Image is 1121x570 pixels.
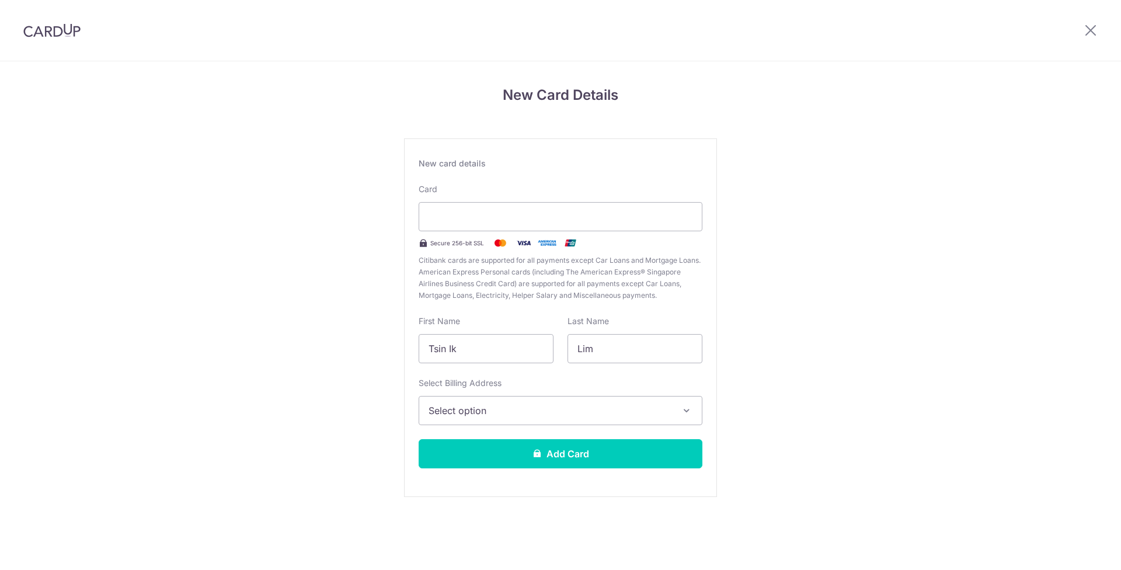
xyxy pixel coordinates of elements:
[429,404,671,418] span: Select option
[23,23,81,37] img: CardUp
[419,315,460,327] label: First Name
[535,236,559,250] img: .alt.amex
[489,236,512,250] img: Mastercard
[430,238,484,248] span: Secure 256-bit SSL
[404,85,717,106] h4: New Card Details
[419,255,702,301] span: Citibank cards are supported for all payments except Car Loans and Mortgage Loans. American Expre...
[419,396,702,425] button: Select option
[568,315,609,327] label: Last Name
[512,236,535,250] img: Visa
[419,377,502,389] label: Select Billing Address
[419,334,553,363] input: Cardholder First Name
[419,439,702,468] button: Add Card
[559,236,582,250] img: .alt.unionpay
[568,334,702,363] input: Cardholder Last Name
[419,158,702,169] div: New card details
[429,210,692,224] iframe: Secure card payment input frame
[419,183,437,195] label: Card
